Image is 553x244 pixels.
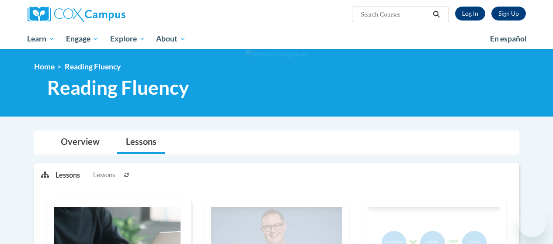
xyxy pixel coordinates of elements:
a: Cox Campus [28,7,185,22]
p: Lessons [56,170,80,180]
a: Overview [52,131,108,154]
img: Section background [246,49,308,59]
div: Main menu [21,29,532,49]
a: Register [491,7,526,21]
a: Lessons [117,131,165,154]
span: Reading Fluency [65,62,121,71]
iframe: Button to launch messaging window [518,209,546,237]
a: Learn [22,29,61,49]
a: Home [34,62,55,71]
span: Reading Fluency [47,76,189,99]
a: About [150,29,191,49]
a: En español [484,30,532,48]
button: Search [430,9,443,20]
span: Lessons [93,170,115,180]
a: Explore [104,29,151,49]
a: Engage [60,29,104,49]
img: Cox Campus [28,7,125,22]
input: Search Courses [360,9,430,20]
a: Log In [455,7,485,21]
span: Explore [110,34,145,44]
span: En español [490,34,527,43]
span: About [156,34,186,44]
span: Engage [66,34,99,44]
span: Learn [27,34,55,44]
